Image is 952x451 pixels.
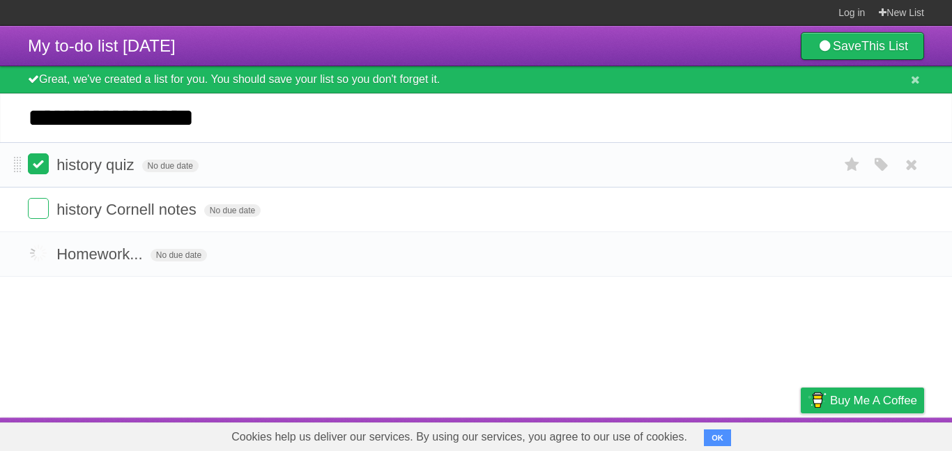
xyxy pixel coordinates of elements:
[808,388,827,412] img: Buy me a coffee
[28,153,49,174] label: Done
[28,36,176,55] span: My to-do list [DATE]
[142,160,199,172] span: No due date
[801,32,924,60] a: SaveThis List
[735,421,766,448] a: Terms
[830,388,917,413] span: Buy me a coffee
[704,429,731,446] button: OK
[615,421,645,448] a: About
[151,249,207,261] span: No due date
[204,204,261,217] span: No due date
[836,421,924,448] a: Suggest a feature
[56,245,146,263] span: Homework...
[801,388,924,413] a: Buy me a coffee
[661,421,718,448] a: Developers
[217,423,701,451] span: Cookies help us deliver our services. By using our services, you agree to our use of cookies.
[56,201,200,218] span: history Cornell notes
[56,156,137,174] span: history quiz
[28,243,49,263] label: Done
[783,421,819,448] a: Privacy
[861,39,908,53] b: This List
[28,198,49,219] label: Done
[839,153,866,176] label: Star task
